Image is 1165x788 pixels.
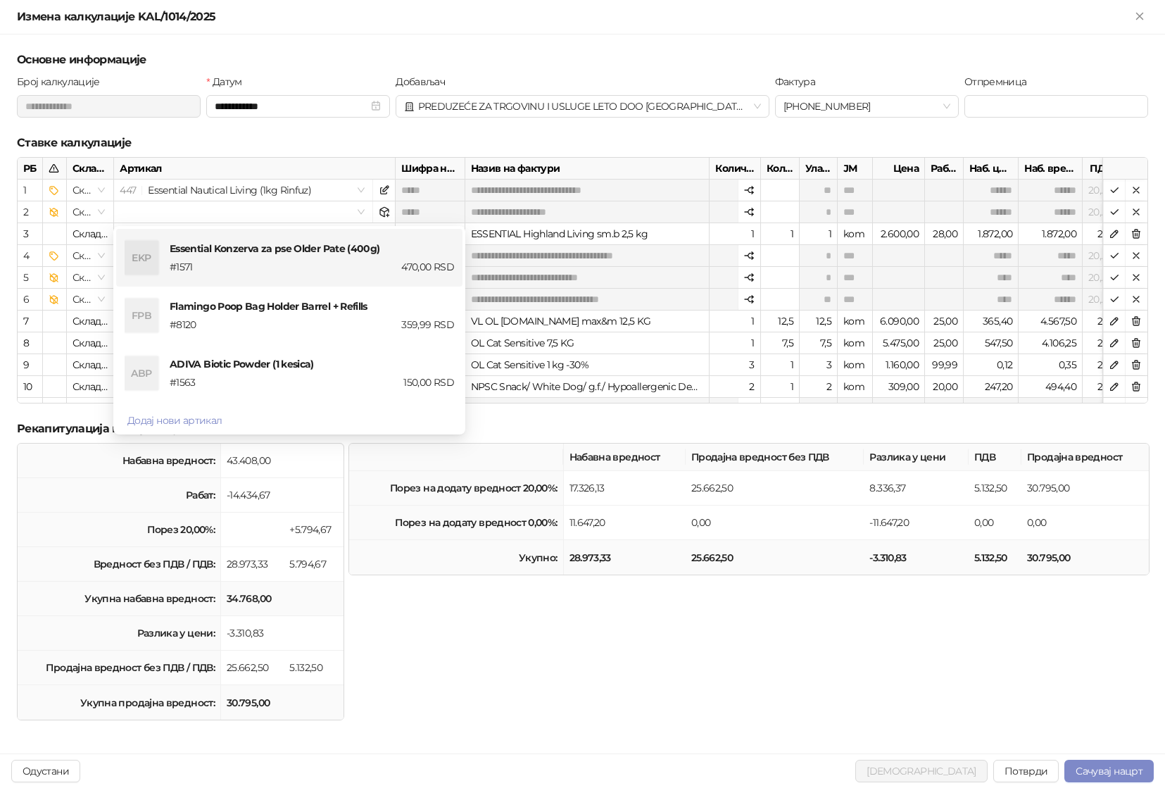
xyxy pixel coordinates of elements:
div: 3 [800,354,838,376]
td: +5.794,67 [284,513,344,547]
span: 823 [120,315,136,327]
h5: Ставке калкулације [17,135,1148,151]
div: 20,00 [1083,354,1128,376]
div: 7,5 [761,332,800,354]
span: 3347 [120,227,140,240]
input: Број калкулације [17,95,201,118]
td: 30.795,00 [221,685,284,720]
span: 824 [120,337,137,349]
div: 1 [761,223,800,245]
button: Одустани [11,760,80,782]
div: Назив на фактури [465,158,710,180]
span: 20,00 % [1088,245,1122,266]
div: 6.090,00 [873,311,925,332]
div: Кол. у пак. [761,158,800,180]
td: 28.973,33 [221,547,284,582]
div: 28,00 [925,223,964,245]
div: 1.872,00 [1019,223,1083,245]
div: ЈМ [838,158,873,180]
th: Набавна вредност [564,444,686,471]
div: 2 [710,376,760,398]
div: 1.872,00 [964,223,1019,245]
td: Укупна продајна вредност: [18,685,221,720]
div: 20,00 [1083,311,1128,332]
td: 8.336,37 [864,471,968,506]
div: kom [838,332,873,354]
div: Наб. вредност [1019,158,1083,180]
td: Набавна вредност: [18,444,221,478]
div: 0,35 [1019,354,1083,376]
div: 1 [710,332,760,354]
div: 494,40 [1019,376,1083,398]
span: Складиште [73,267,108,288]
span: 20,00 % [1088,180,1122,201]
div: Складиште [67,311,114,332]
div: OL Cat Sensitive 7,5 KG [465,332,710,354]
td: Продајна вредност без ПДВ / ПДВ: [18,651,221,685]
div: 365,40 [964,311,1019,332]
th: Продајна вредност [1021,444,1149,471]
div: 1 [23,182,37,198]
div: Измена калкулације KAL/1014/2025 [17,8,1131,25]
td: -14.434,67 [221,478,284,513]
span: Essential Lake & Sea Tiny Crackers (100g) [120,245,367,266]
h5: Рекапитулација калкулације [17,420,1148,437]
label: Број калкулације [17,74,108,89]
label: Добављач [396,74,453,89]
td: -11.647,20 [864,506,968,540]
div: 9 [23,357,37,373]
div: 247,20 [964,376,1019,398]
div: 5.475,00 [873,332,925,354]
label: Отпремница [964,74,1035,89]
div: РБ [18,158,43,180]
div: 20,00 [1083,376,1128,398]
div: Складиште [67,354,114,376]
span: Складиште [73,245,108,266]
th: Разлика у цени [864,444,968,471]
th: ПДВ [969,444,1021,471]
div: 2 [800,376,838,398]
span: 20,00 % [1088,398,1122,419]
div: 4 [23,248,37,263]
div: OL Cat Sensitive 1 kg -30% [465,354,710,376]
td: 17.326,13 [564,471,686,506]
td: -3.310,83 [864,540,968,575]
input: Датум [215,99,367,114]
div: 25,00 [925,311,964,332]
div: 2.600,00 [873,223,925,245]
span: 3350 [120,249,141,262]
div: 20,00 [925,376,964,398]
div: 12,5 [761,311,800,332]
td: 5.132,50 [969,540,1021,575]
div: 1 [710,311,760,332]
div: 6 [23,292,37,307]
span: 3347 | Essential Highland Living Mini (2.5kg) [120,227,320,240]
div: kom [838,223,873,245]
div: Складиште [67,332,114,354]
td: 34.768,00 [221,582,284,616]
td: Порез на додату вредност 20,00%: [349,471,564,506]
div: 25,00 [925,332,964,354]
td: 25.662,50 [221,651,284,685]
td: 0,00 [1021,506,1149,540]
div: Количина [710,158,760,180]
div: Складиште [67,223,114,245]
button: [DEMOGRAPHIC_DATA] [855,760,987,782]
div: 547,50 [964,332,1019,354]
button: Close [1131,8,1148,25]
div: 7 [23,313,37,329]
span: 824 | Opti Life Cat Adult Sensitive Losos (Na meru) [120,358,351,371]
div: 2 [23,204,37,220]
span: Essential Nautical Living (1kg Rinfuz) [120,180,367,201]
span: 20,00 % [1088,201,1122,223]
td: Вредност без ПДВ / ПДВ: [18,547,221,582]
span: Складиште [73,398,108,419]
td: Порез 20,00%: [18,513,221,547]
span: 20,00 % [1088,267,1122,288]
div: Складиште [67,158,114,180]
div: 1284 [396,311,465,332]
div: Наб. цена [964,158,1019,180]
div: ESSENTIAL Highland Living sm.b 2,5 kg [465,223,710,245]
td: Порез на додату вредност 0,00%: [349,506,564,540]
td: 43.408,00 [221,444,284,478]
